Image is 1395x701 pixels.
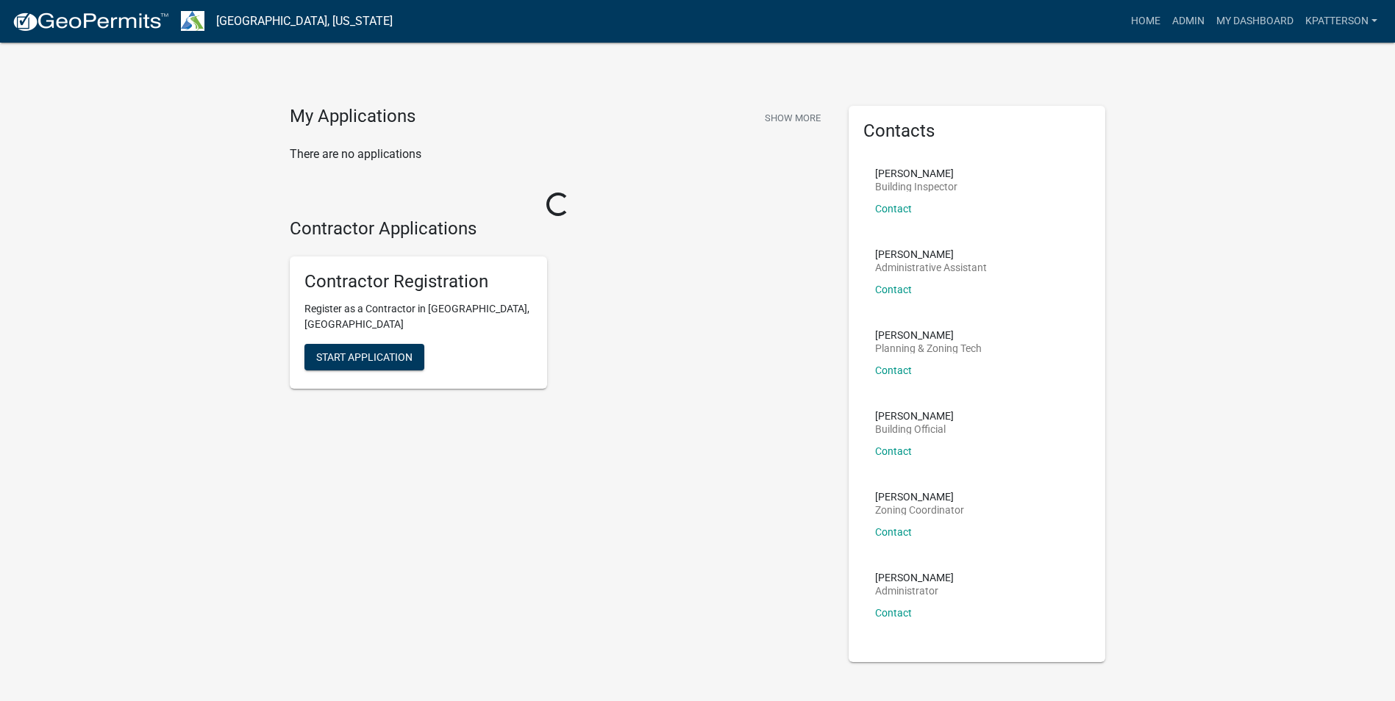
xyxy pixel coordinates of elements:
p: There are no applications [290,145,827,163]
p: [PERSON_NAME] [875,168,957,179]
p: [PERSON_NAME] [875,572,954,583]
p: Administrator [875,586,954,596]
a: Contact [875,203,912,215]
a: Contact [875,364,912,376]
p: [PERSON_NAME] [875,330,982,340]
span: Start Application [316,351,413,363]
p: Planning & Zoning Tech [875,343,982,353]
a: [GEOGRAPHIC_DATA], [US_STATE] [216,9,393,34]
h5: Contacts [863,121,1091,142]
a: Admin [1166,7,1210,35]
p: [PERSON_NAME] [875,411,954,421]
h5: Contractor Registration [304,271,532,292]
button: Show More [759,106,827,130]
a: Contact [875,607,912,619]
h4: Contractor Applications [290,218,827,240]
p: Building Inspector [875,181,957,192]
a: KPATTERSON [1299,7,1383,35]
a: Home [1125,7,1166,35]
p: [PERSON_NAME] [875,492,964,502]
h4: My Applications [290,106,415,128]
p: Register as a Contractor in [GEOGRAPHIC_DATA], [GEOGRAPHIC_DATA] [304,301,532,332]
p: [PERSON_NAME] [875,249,987,259]
a: Contact [875,445,912,457]
wm-workflow-list-section: Contractor Applications [290,218,827,401]
a: Contact [875,526,912,538]
button: Start Application [304,344,424,370]
img: Troup County, Georgia [181,11,204,31]
p: Building Official [875,424,954,434]
a: Contact [875,284,912,295]
p: Zoning Coordinator [875,505,964,515]
p: Administrative Assistant [875,262,987,273]
a: My Dashboard [1210,7,1299,35]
